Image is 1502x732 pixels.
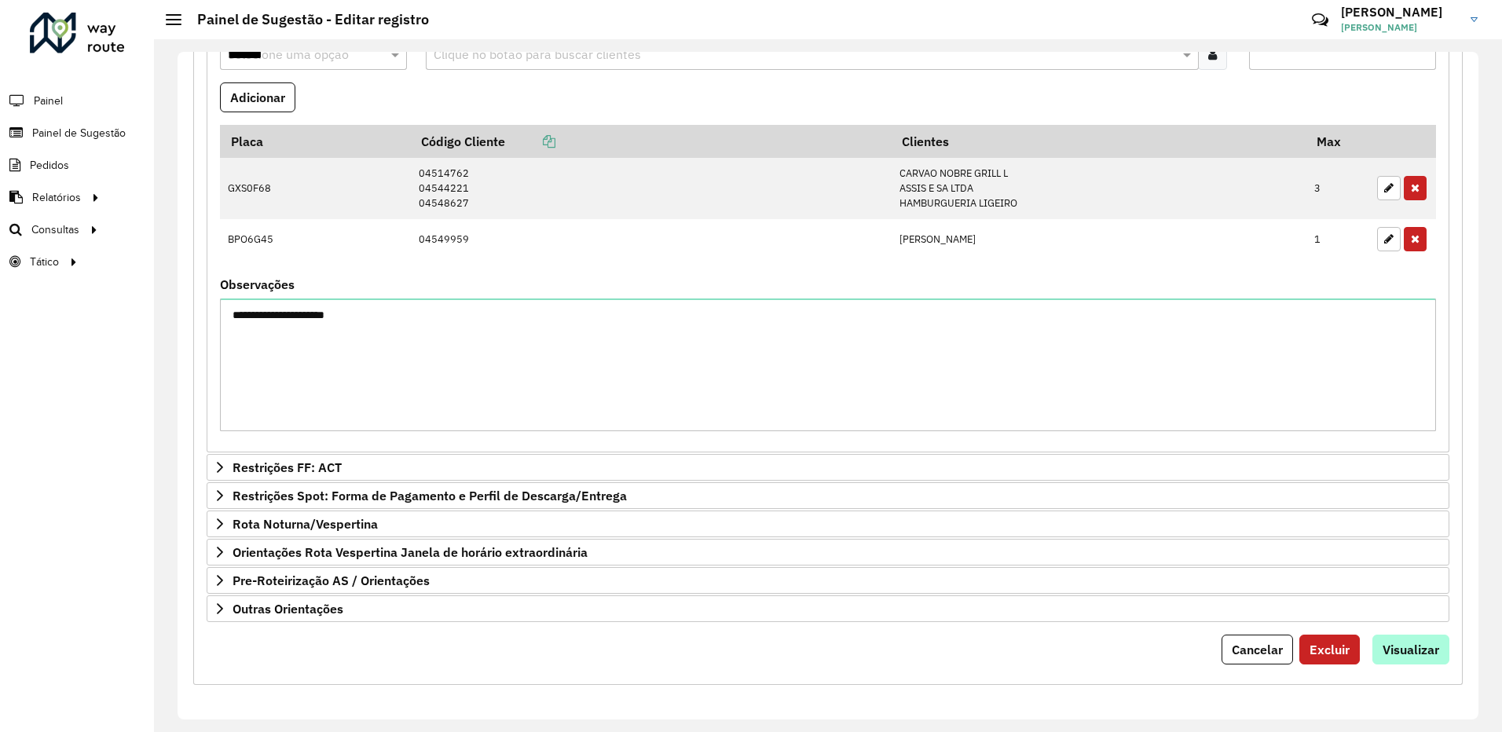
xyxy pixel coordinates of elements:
[220,158,410,219] td: GXS0F68
[220,275,295,294] label: Observações
[892,125,1306,158] th: Clientes
[207,12,1449,452] div: Mapas Sugeridos: Placa-Cliente
[892,219,1306,260] td: [PERSON_NAME]
[30,254,59,270] span: Tático
[32,189,81,206] span: Relatórios
[207,567,1449,594] a: Pre-Roteirização AS / Orientações
[233,574,430,587] span: Pre-Roteirização AS / Orientações
[1372,635,1449,664] button: Visualizar
[181,11,429,28] h2: Painel de Sugestão - Editar registro
[410,158,891,219] td: 04514762 04544221 04548627
[233,602,343,615] span: Outras Orientações
[1306,158,1369,219] td: 3
[207,482,1449,509] a: Restrições Spot: Forma de Pagamento e Perfil de Descarga/Entrega
[233,489,627,502] span: Restrições Spot: Forma de Pagamento e Perfil de Descarga/Entrega
[1222,635,1293,664] button: Cancelar
[34,93,63,109] span: Painel
[30,157,69,174] span: Pedidos
[233,461,342,474] span: Restrições FF: ACT
[1303,3,1337,37] a: Contato Rápido
[1306,219,1369,260] td: 1
[220,219,410,260] td: BPO6G45
[220,125,410,158] th: Placa
[1310,642,1350,657] span: Excluir
[1341,5,1459,20] h3: [PERSON_NAME]
[207,595,1449,622] a: Outras Orientações
[31,221,79,238] span: Consultas
[1232,642,1283,657] span: Cancelar
[410,125,891,158] th: Código Cliente
[207,511,1449,537] a: Rota Noturna/Vespertina
[233,546,588,558] span: Orientações Rota Vespertina Janela de horário extraordinária
[410,219,891,260] td: 04549959
[207,454,1449,481] a: Restrições FF: ACT
[233,518,378,530] span: Rota Noturna/Vespertina
[1299,635,1360,664] button: Excluir
[892,158,1306,219] td: CARVAO NOBRE GRILL L ASSIS E SA LTDA HAMBURGUERIA LIGEIRO
[1341,20,1459,35] span: [PERSON_NAME]
[1306,125,1369,158] th: Max
[220,82,295,112] button: Adicionar
[32,125,126,141] span: Painel de Sugestão
[505,134,555,149] a: Copiar
[1383,642,1439,657] span: Visualizar
[207,539,1449,565] a: Orientações Rota Vespertina Janela de horário extraordinária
